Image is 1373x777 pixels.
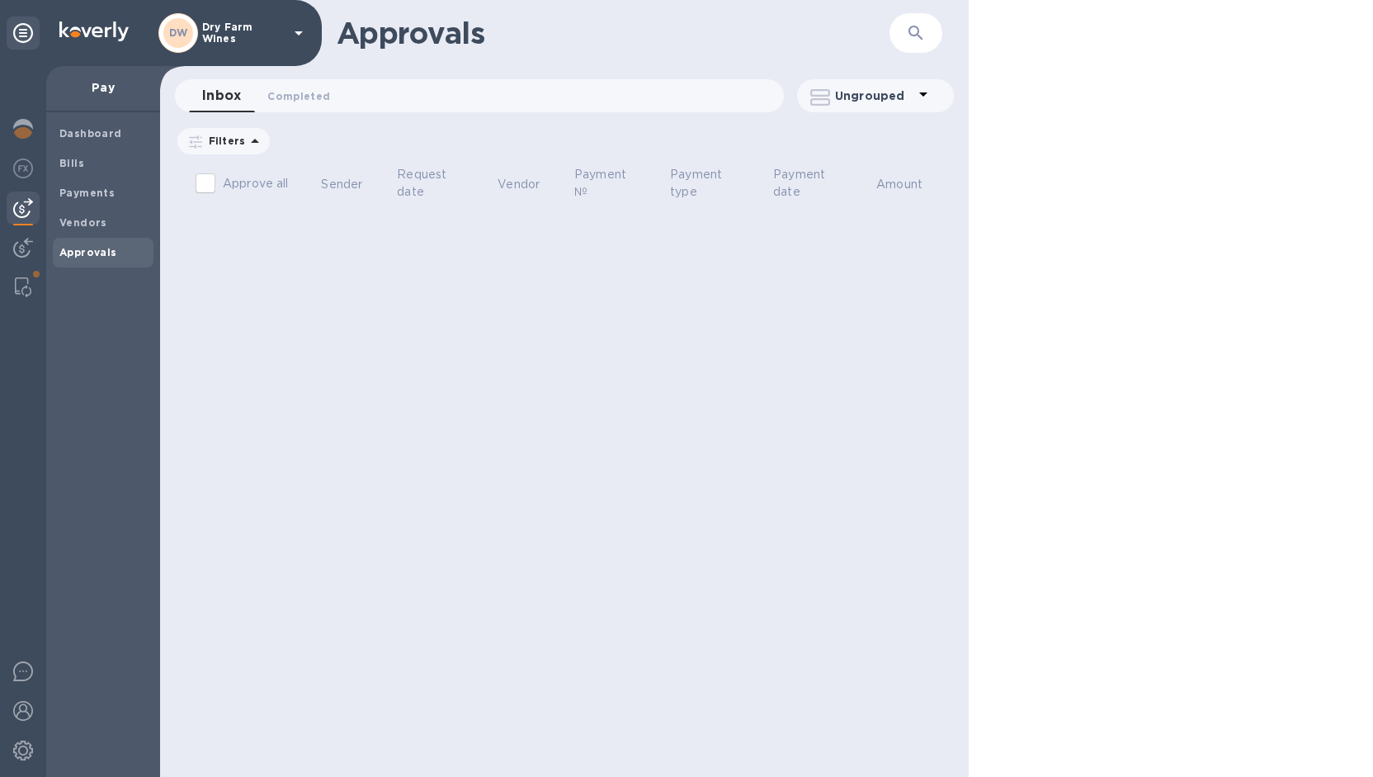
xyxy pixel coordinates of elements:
span: Vendor [498,176,561,193]
span: Inbox [202,84,241,107]
p: Approve all [223,175,288,192]
span: Completed [267,88,330,105]
p: Filters [202,134,245,148]
span: Payment № [574,166,657,201]
b: Approvals [59,246,117,258]
p: Sender [321,176,362,193]
b: Dashboard [59,127,122,140]
p: Ungrouped [835,88,913,104]
b: Payments [59,187,115,199]
p: Request date [397,166,463,201]
img: Logo [59,21,129,41]
p: Payment № [574,166,635,201]
b: Vendors [59,216,107,229]
p: Amount [876,176,922,193]
img: Foreign exchange [13,159,33,178]
h1: Approvals [337,16,821,50]
p: Pay [59,79,147,96]
b: Bills [59,157,84,169]
span: Sender [321,176,384,193]
div: Unpin categories [7,17,40,50]
span: Payment date [773,166,863,201]
p: Payment date [773,166,842,201]
p: Payment type [670,166,738,201]
b: DW [169,26,188,39]
p: Dry Farm Wines [202,21,285,45]
span: Request date [397,166,484,201]
span: Payment type [670,166,760,201]
p: Vendor [498,176,540,193]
